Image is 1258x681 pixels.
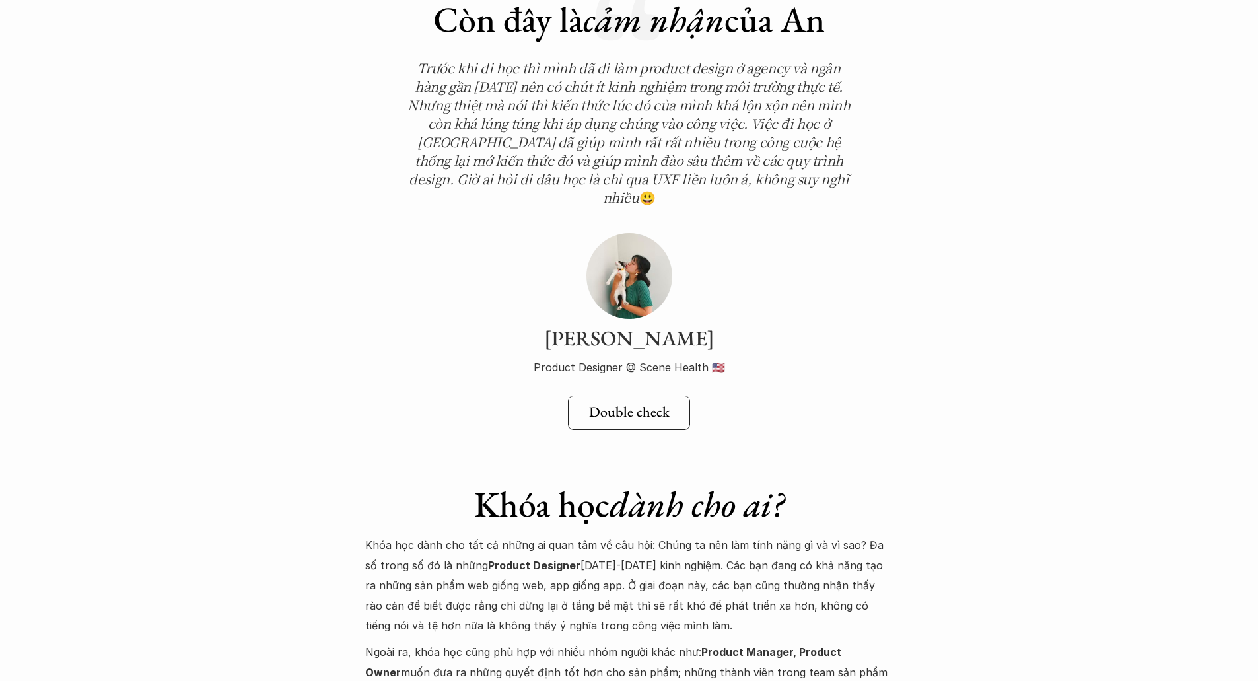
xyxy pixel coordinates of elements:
[365,535,893,635] p: Khóa học dành cho tất cả những ai quan tâm về câu hỏi: Chúng ta nên làm tính năng gì và vì sao? Đ...
[568,396,690,430] a: Double check
[407,58,853,207] em: Trước khi đi học thì mình đã đi làm product design ở agency và ngân hàng gần [DATE] nên có chút í...
[488,559,580,572] strong: Product Designer
[402,326,857,351] h3: [PERSON_NAME]
[610,481,784,527] em: dành cho ai?
[365,645,844,678] strong: Product Manager, Product Owner
[365,483,893,526] h1: Khóa học
[589,404,670,421] h5: Double check
[402,59,857,207] h5: 😃
[402,357,857,377] p: Product Designer @ Scene Health 🇺🇸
